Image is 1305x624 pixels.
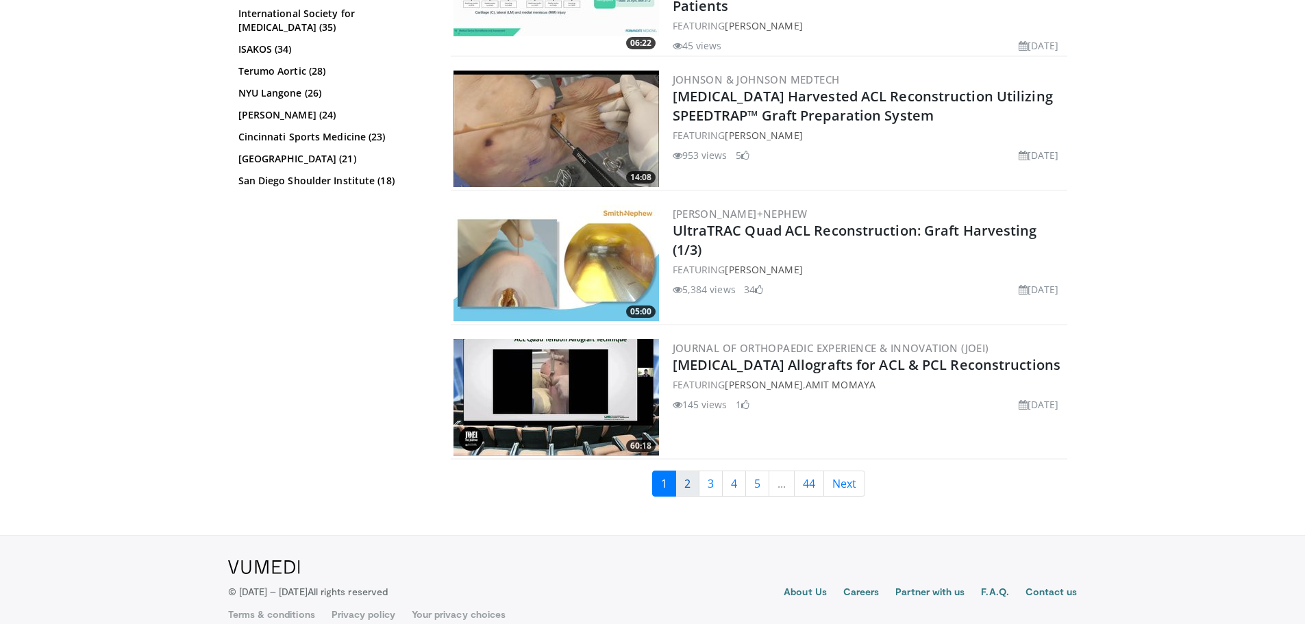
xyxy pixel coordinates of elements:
div: FEATURING [673,262,1065,277]
a: 14:08 [453,71,659,187]
li: [DATE] [1019,397,1059,412]
a: Terumo Aortic (28) [238,64,427,78]
li: 953 views [673,148,728,162]
li: [DATE] [1019,148,1059,162]
a: Amit Momaya [806,378,875,391]
a: About Us [784,585,827,601]
div: FEATURING [673,128,1065,142]
img: 76899342-4eb8-4c73-b1ef-60a308d5f62b.300x170_q85_crop-smart_upscale.jpg [453,71,659,187]
a: 3 [699,471,723,497]
span: 06:22 [626,37,656,49]
a: [PERSON_NAME] [725,129,802,142]
li: 34 [744,282,763,297]
a: 60:18 [453,339,659,455]
a: [PERSON_NAME]+Nephew [673,207,808,221]
p: © [DATE] – [DATE] [228,585,388,599]
div: FEATURING [673,18,1065,33]
a: Careers [843,585,880,601]
a: [MEDICAL_DATA] Allografts for ACL & PCL Reconstructions [673,355,1061,374]
span: 60:18 [626,440,656,452]
span: 14:08 [626,171,656,184]
a: 2 [675,471,699,497]
a: NYU Langone (26) [238,86,427,100]
li: 145 views [673,397,728,412]
a: Next [823,471,865,497]
a: 5 [745,471,769,497]
a: Privacy policy [332,608,395,621]
a: 1 [652,471,676,497]
img: 0030fa76-b97a-4eea-9645-5ce4dd6f64cf.300x170_q85_crop-smart_upscale.jpg [453,339,659,455]
a: [PERSON_NAME] [725,378,802,391]
div: FEATURING , [673,377,1065,392]
li: [DATE] [1019,38,1059,53]
li: 1 [736,397,749,412]
a: San Diego Shoulder Institute (18) [238,174,427,188]
a: 4 [722,471,746,497]
nav: Search results pages [451,471,1067,497]
img: d28c607e-a0d6-4d11-a58b-25449ea82bb2.300x170_q85_crop-smart_upscale.jpg [453,205,659,321]
li: [DATE] [1019,282,1059,297]
a: 05:00 [453,205,659,321]
a: [PERSON_NAME] [725,263,802,276]
span: All rights reserved [308,586,388,597]
a: Cincinnati Sports Medicine (23) [238,130,427,144]
a: Johnson & Johnson MedTech [673,73,840,86]
a: [PERSON_NAME] [725,19,802,32]
a: [PERSON_NAME] (24) [238,108,427,122]
li: 5,384 views [673,282,736,297]
a: Journal of Orthopaedic Experience & Innovation (JOEI) [673,341,989,355]
a: [MEDICAL_DATA] Harvested ACL Reconstruction Utilizing SPEEDTRAP™ Graft Preparation System [673,87,1053,125]
a: F.A.Q. [981,585,1008,601]
a: Your privacy choices [412,608,506,621]
a: International Society for [MEDICAL_DATA] (35) [238,7,427,34]
a: ISAKOS (34) [238,42,427,56]
li: 5 [736,148,749,162]
a: 44 [794,471,824,497]
span: 05:00 [626,305,656,318]
a: Contact us [1026,585,1078,601]
a: [GEOGRAPHIC_DATA] (21) [238,152,427,166]
a: Partner with us [895,585,965,601]
img: VuMedi Logo [228,560,300,574]
a: Terms & conditions [228,608,315,621]
a: UltraTRAC Quad ACL Reconstruction: Graft Harvesting (1/3) [673,221,1037,259]
li: 45 views [673,38,722,53]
